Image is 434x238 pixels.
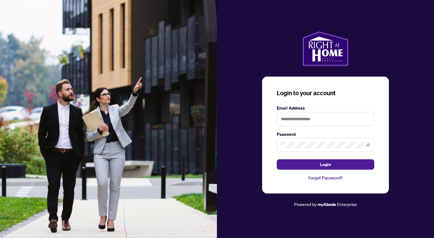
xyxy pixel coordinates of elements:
img: ma-logo [302,30,349,67]
span: Login [320,160,331,169]
span: Powered by [294,201,317,207]
a: myAbode [318,201,336,208]
span: Enterprise [337,201,357,207]
label: Email Address [277,105,374,111]
h3: Login to your account [277,89,374,97]
button: Login [277,159,374,170]
a: Forgot Password? [277,175,374,181]
label: Password [277,131,374,138]
span: eye-invisible [366,143,370,147]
